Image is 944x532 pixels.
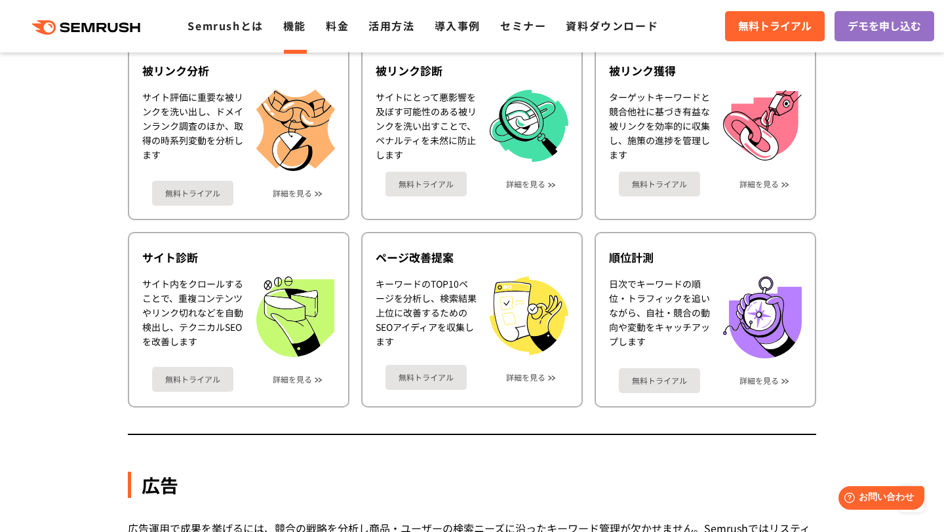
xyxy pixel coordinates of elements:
div: 被リンク診断 [376,63,568,79]
div: ターゲットキーワードと競合他社に基づき有益な被リンクを効率的に収集し、施策の進捗を管理します [609,90,710,162]
img: 被リンク分析 [256,90,335,171]
div: サイト評価に重要な被リンクを洗い出し、ドメインランク調査のほか、取得の時系列変動を分析します [142,90,243,171]
a: デモを申し込む [835,11,934,41]
a: 無料トライアル [152,181,233,206]
div: 被リンク獲得 [609,63,802,79]
a: 無料トライアル [619,368,700,393]
div: 日次でキーワードの順位・トラフィックを追いながら、自社・競合の動向や変動をキャッチアップします [609,276,710,358]
img: サイト診断 [256,276,334,357]
a: 詳細を見る [506,373,545,382]
a: 無料トライアル [725,11,825,41]
a: Semrushとは [187,18,263,33]
a: 詳細を見る [739,376,779,385]
img: 順位計測 [723,276,802,358]
div: 順位計測 [609,250,802,265]
iframe: Help widget launcher [827,481,930,518]
div: サイト診断 [142,250,335,265]
span: デモを申し込む [848,18,921,35]
div: サイト内をクロールすることで、重複コンテンツやリンク切れなどを自動検出し、テクニカルSEOを改善します [142,276,243,357]
a: 無料トライアル [619,172,700,197]
a: 詳細を見る [506,180,545,189]
a: 導入事例 [435,18,481,33]
a: 活用方法 [368,18,414,33]
div: サイトにとって悪影響を及ぼす可能性のある被リンクを洗い出すことで、ペナルティを未然に防止します [376,90,477,162]
div: 広告 [128,472,816,498]
a: セミナー [500,18,546,33]
img: 被リンク診断 [490,90,568,162]
div: ページ改善提案 [376,250,568,265]
a: 詳細を見る [273,189,312,198]
a: 機能 [283,18,306,33]
div: 被リンク分析 [142,63,335,79]
span: 無料トライアル [738,18,812,35]
a: 無料トライアル [385,365,467,390]
div: キーワードのTOP10ページを分析し、検索結果上位に改善するためのSEOアイディアを収集します [376,276,477,355]
a: 詳細を見る [273,375,312,384]
a: 料金 [326,18,349,33]
a: 無料トライアル [385,172,467,197]
img: ページ改善提案 [490,276,568,355]
a: 詳細を見る [739,180,779,189]
img: 被リンク獲得 [723,90,802,161]
a: 無料トライアル [152,367,233,392]
a: 資料ダウンロード [566,18,658,33]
